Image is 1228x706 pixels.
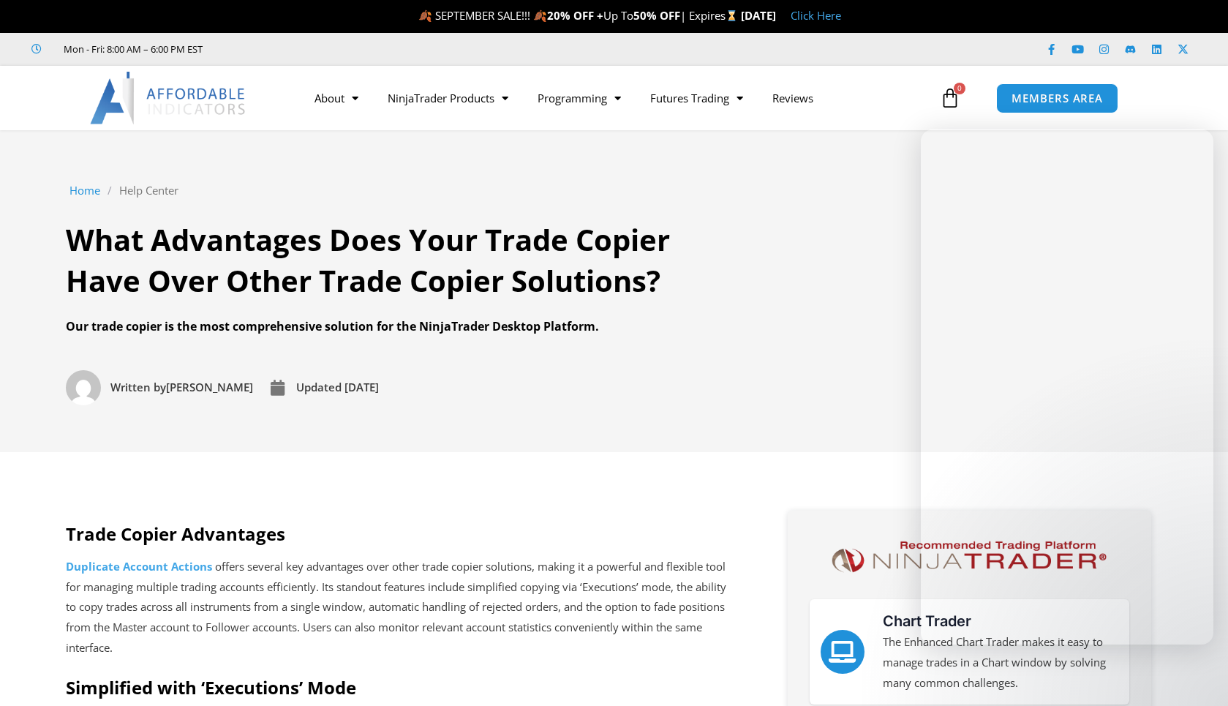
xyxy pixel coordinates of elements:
[954,83,965,94] span: 0
[66,316,739,338] div: Our trade copier is the most comprehensive solution for the NinjaTrader Desktop Platform.
[69,181,100,201] a: Home
[758,81,828,115] a: Reviews
[1012,93,1103,104] span: MEMBERS AREA
[66,676,737,699] h2: Simplified with ‘Executions’ Mode
[1178,656,1213,691] iframe: Intercom live chat
[300,81,373,115] a: About
[921,129,1213,645] iframe: Intercom live chat
[66,370,101,405] img: Picture of David Koehler
[344,380,379,394] time: [DATE]
[547,8,603,23] strong: 20% OFF +
[741,8,776,23] strong: [DATE]
[918,77,982,119] a: 0
[636,81,758,115] a: Futures Trading
[66,522,737,545] h2: Trade Copier Advantages
[523,81,636,115] a: Programming
[996,83,1118,113] a: MEMBERS AREA
[119,181,178,201] a: Help Center
[825,536,1112,578] img: NinjaTrader Logo | Affordable Indicators – NinjaTrader
[66,559,212,574] strong: Duplicate Account Actions
[66,219,739,301] h1: What Advantages Does Your Trade Copier Have Over Other Trade Copier Solutions?
[108,181,112,201] span: /
[296,380,342,394] span: Updated
[66,559,215,574] a: Duplicate Account Actions
[90,72,247,124] img: LogoAI | Affordable Indicators – NinjaTrader
[373,81,523,115] a: NinjaTrader Products
[107,378,253,398] span: [PERSON_NAME]
[60,40,203,58] span: Mon - Fri: 8:00 AM – 6:00 PM EST
[791,8,841,23] a: Click Here
[66,557,737,658] p: offers several key advantages over other trade copier solutions, making it a powerful and flexibl...
[726,10,737,21] img: ⌛
[110,380,166,394] span: Written by
[300,81,936,115] nav: Menu
[633,8,680,23] strong: 50% OFF
[883,632,1118,694] p: The Enhanced Chart Trader makes it easy to manage trades in a Chart window by solving many common...
[821,630,865,674] a: Chart Trader
[883,612,971,630] a: Chart Trader
[418,8,741,23] span: 🍂 SEPTEMBER SALE!!! 🍂 Up To | Expires
[223,42,442,56] iframe: Customer reviews powered by Trustpilot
